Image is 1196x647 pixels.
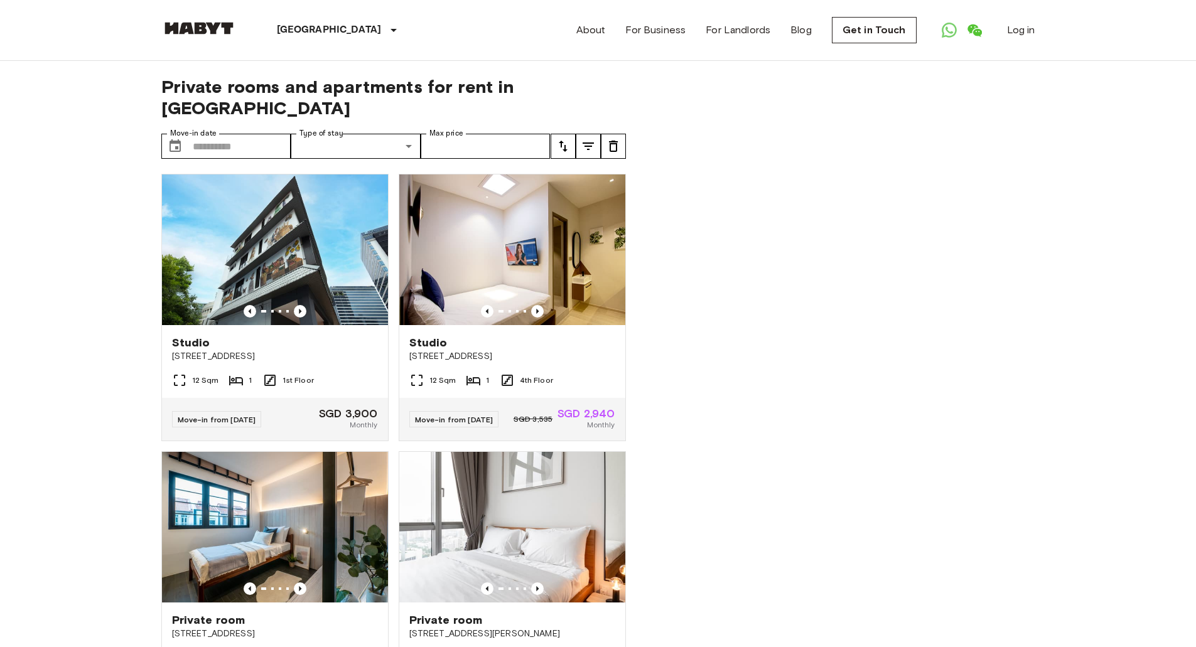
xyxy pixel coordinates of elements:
[172,335,210,350] span: Studio
[172,612,245,628] span: Private room
[294,582,306,595] button: Previous image
[162,174,388,325] img: Marketing picture of unit SG-01-110-044_001
[162,452,388,602] img: Marketing picture of unit SG-01-027-006-02
[1007,23,1035,38] a: Log in
[429,375,456,386] span: 12 Sqm
[832,17,917,43] a: Get in Touch
[170,128,217,139] label: Move-in date
[514,414,552,425] span: SGD 3,535
[178,415,256,424] span: Move-in from [DATE]
[531,305,544,318] button: Previous image
[283,375,314,386] span: 1st Floor
[319,408,377,419] span: SGD 3,900
[299,128,343,139] label: Type of stay
[277,23,382,38] p: [GEOGRAPHIC_DATA]
[558,408,615,419] span: SGD 2,940
[294,305,306,318] button: Previous image
[790,23,812,38] a: Blog
[161,76,626,119] span: Private rooms and apartments for rent in [GEOGRAPHIC_DATA]
[576,23,606,38] a: About
[429,128,463,139] label: Max price
[481,582,493,595] button: Previous image
[962,18,987,43] a: Open WeChat
[244,305,256,318] button: Previous image
[481,305,493,318] button: Previous image
[601,134,626,159] button: tune
[163,134,188,159] button: Choose date
[399,452,625,602] img: Marketing picture of unit SG-01-113-001-05
[576,134,601,159] button: tune
[409,350,615,363] span: [STREET_ADDRESS]
[244,582,256,595] button: Previous image
[161,22,237,35] img: Habyt
[409,335,448,350] span: Studio
[409,628,615,640] span: [STREET_ADDRESS][PERSON_NAME]
[415,415,493,424] span: Move-in from [DATE]
[551,134,576,159] button: tune
[192,375,219,386] span: 12 Sqm
[625,23,686,38] a: For Business
[706,23,770,38] a: For Landlords
[587,419,615,430] span: Monthly
[520,375,553,386] span: 4th Floor
[486,375,489,386] span: 1
[409,612,483,628] span: Private room
[172,350,378,363] span: [STREET_ADDRESS]
[399,174,625,325] img: Marketing picture of unit SG-01-110-033-001
[350,419,377,430] span: Monthly
[172,628,378,640] span: [STREET_ADDRESS]
[161,174,389,441] a: Marketing picture of unit SG-01-110-044_001Previous imagePrevious imageStudio[STREET_ADDRESS]12 S...
[531,582,544,595] button: Previous image
[399,174,626,441] a: Marketing picture of unit SG-01-110-033-001Previous imagePrevious imageStudio[STREET_ADDRESS]12 S...
[937,18,962,43] a: Open WhatsApp
[249,375,252,386] span: 1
